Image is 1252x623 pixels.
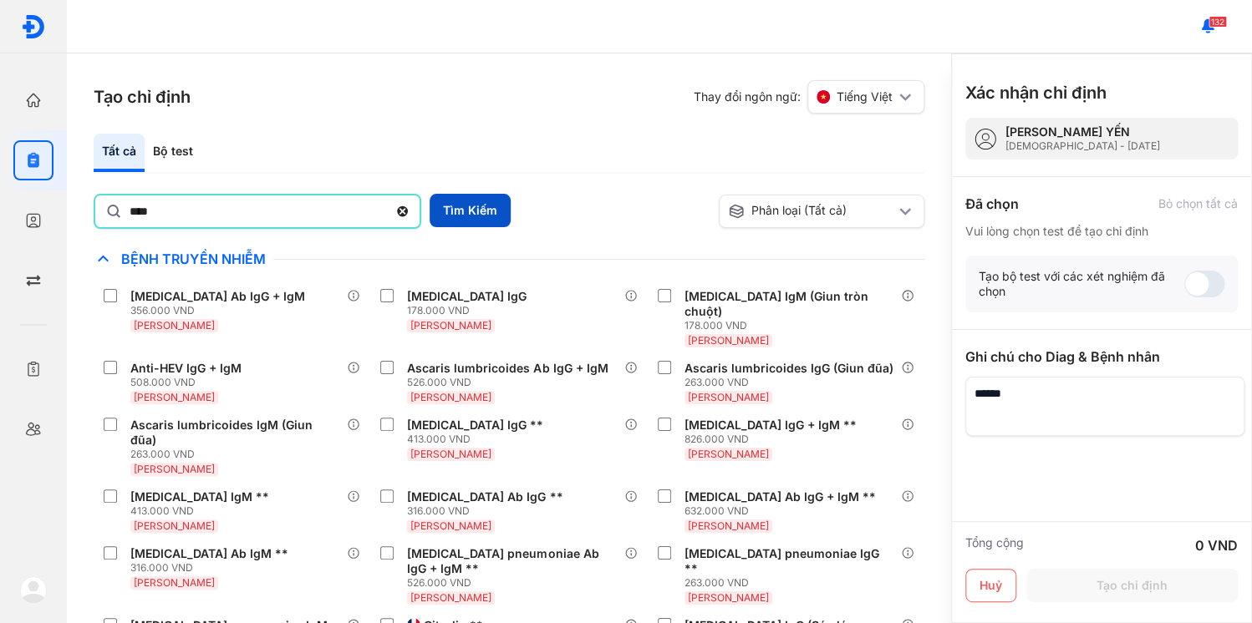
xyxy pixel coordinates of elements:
[688,391,769,403] span: [PERSON_NAME]
[130,376,248,389] div: 508.000 VND
[685,504,883,518] div: 632.000 VND
[134,519,215,532] span: [PERSON_NAME]
[694,80,924,114] div: Thay đổi ngôn ngữ:
[1158,196,1238,211] div: Bỏ chọn tất cả
[430,194,511,227] button: Tìm Kiếm
[134,319,215,332] span: [PERSON_NAME]
[130,561,295,575] div: 316.000 VND
[407,376,614,389] div: 526.000 VND
[94,134,145,172] div: Tất cả
[685,546,894,576] div: [MEDICAL_DATA] pneumoniae IgG **
[20,576,47,603] img: logo
[979,269,1184,299] div: Tạo bộ test với các xét nghiệm đã chọn
[407,433,550,446] div: 413.000 VND
[685,319,901,332] div: 178.000 VND
[685,289,894,319] div: [MEDICAL_DATA] IgM (Giun tròn chuột)
[130,504,276,518] div: 413.000 VND
[728,203,896,220] div: Phân loại (Tất cả)
[685,433,863,446] div: 826.000 VND
[407,504,569,518] div: 316.000 VND
[837,89,893,104] span: Tiếng Việt
[407,361,608,376] div: Ascaris lumbricoides Ab IgG + IgM
[130,418,340,448] div: Ascaris lumbricoides IgM (Giun đũa)
[407,546,617,576] div: [MEDICAL_DATA] pneumoniae Ab IgG + IgM **
[407,576,623,590] div: 526.000 VND
[410,448,491,460] span: [PERSON_NAME]
[410,319,491,332] span: [PERSON_NAME]
[965,81,1107,104] h3: Xác nhận chỉ định
[113,251,273,267] span: Bệnh Truyền Nhiễm
[1005,139,1160,153] div: [DEMOGRAPHIC_DATA] - [DATE]
[410,591,491,604] span: [PERSON_NAME]
[1026,569,1238,602] button: Tạo chỉ định
[130,489,269,504] div: [MEDICAL_DATA] IgM **
[407,304,533,317] div: 178.000 VND
[1005,124,1160,139] div: [PERSON_NAME] YẾN
[685,376,900,389] div: 263.000 VND
[1195,535,1238,555] div: 0 VND
[965,347,1238,367] div: Ghi chú cho Diag & Bệnh nhân
[134,391,215,403] span: [PERSON_NAME]
[965,535,1024,555] div: Tổng cộng
[407,289,527,304] div: [MEDICAL_DATA] IgG
[130,546,288,561] div: [MEDICAL_DATA] Ab IgM **
[685,576,901,590] div: 263.000 VND
[21,14,46,39] img: logo
[688,448,769,460] span: [PERSON_NAME]
[688,519,769,532] span: [PERSON_NAME]
[94,85,191,109] h3: Tạo chỉ định
[145,134,201,172] div: Bộ test
[965,224,1238,239] div: Vui lòng chọn test để tạo chỉ định
[688,591,769,604] span: [PERSON_NAME]
[130,289,305,304] div: [MEDICAL_DATA] Ab IgG + IgM
[685,361,893,376] div: Ascaris lumbricoides IgG (Giun đũa)
[134,463,215,475] span: [PERSON_NAME]
[410,519,491,532] span: [PERSON_NAME]
[407,489,562,504] div: [MEDICAL_DATA] Ab IgG **
[685,489,876,504] div: [MEDICAL_DATA] Ab IgG + IgM **
[965,194,1019,214] div: Đã chọn
[1209,16,1227,28] span: 132
[134,576,215,589] span: [PERSON_NAME]
[688,334,769,347] span: [PERSON_NAME]
[130,304,312,317] div: 356.000 VND
[685,418,857,433] div: [MEDICAL_DATA] IgG + IgM **
[965,569,1016,602] button: Huỷ
[407,418,543,433] div: [MEDICAL_DATA] IgG **
[130,448,347,461] div: 263.000 VND
[410,391,491,403] span: [PERSON_NAME]
[130,361,242,376] div: Anti-HEV IgG + IgM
